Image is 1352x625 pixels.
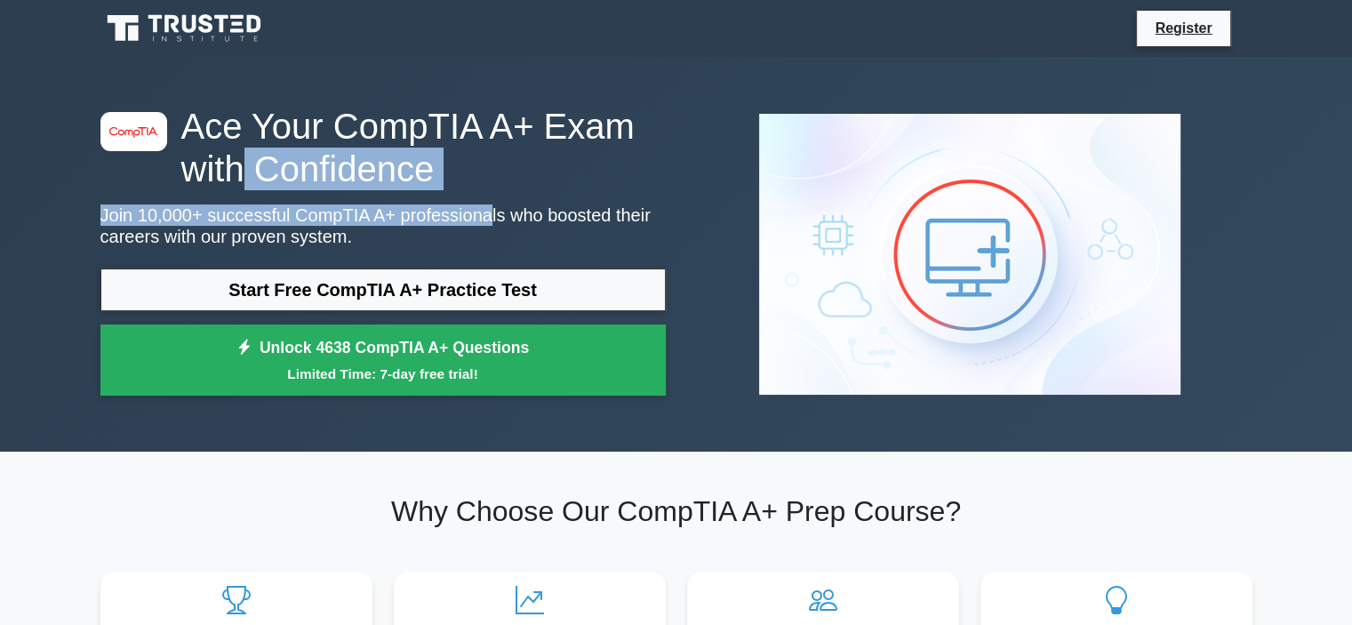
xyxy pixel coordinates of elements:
[100,105,666,190] h1: Ace Your CompTIA A+ Exam with Confidence
[745,100,1195,409] img: CompTIA A+ Preview
[100,325,666,396] a: Unlock 4638 CompTIA A+ QuestionsLimited Time: 7-day free trial!
[100,494,1252,528] h2: Why Choose Our CompTIA A+ Prep Course?
[123,364,644,384] small: Limited Time: 7-day free trial!
[1144,17,1222,39] a: Register
[100,204,666,247] p: Join 10,000+ successful CompTIA A+ professionals who boosted their careers with our proven system.
[100,268,666,311] a: Start Free CompTIA A+ Practice Test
